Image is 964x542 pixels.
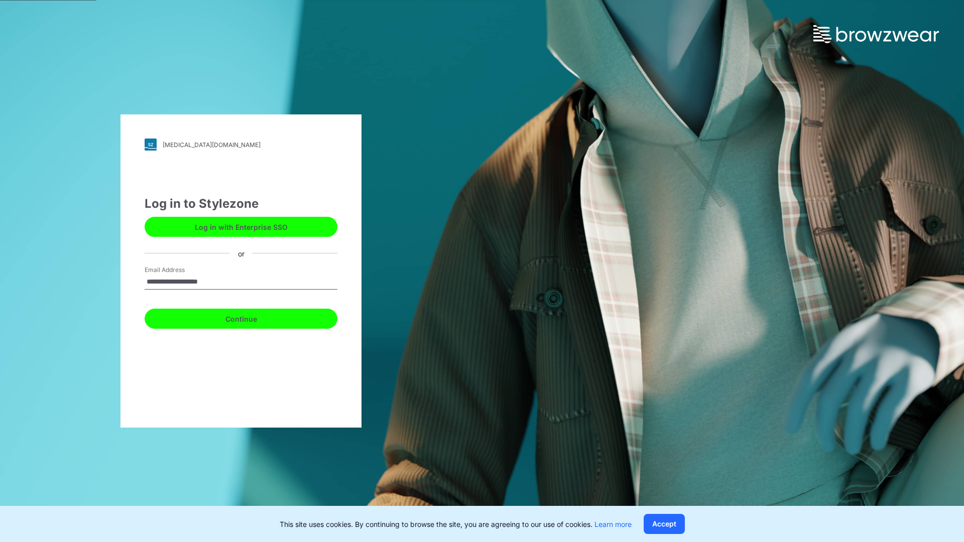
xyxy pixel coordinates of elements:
div: [MEDICAL_DATA][DOMAIN_NAME] [163,141,261,149]
a: [MEDICAL_DATA][DOMAIN_NAME] [145,139,337,151]
div: Log in to Stylezone [145,195,337,213]
button: Continue [145,309,337,329]
img: svg+xml;base64,PHN2ZyB3aWR0aD0iMjgiIGhlaWdodD0iMjgiIHZpZXdCb3g9IjAgMCAyOCAyOCIgZmlsbD0ibm9uZSIgeG... [145,139,157,151]
button: Log in with Enterprise SSO [145,217,337,237]
a: Learn more [594,520,632,528]
label: Email Address [145,265,215,275]
button: Accept [644,514,685,534]
div: or [230,248,253,258]
img: browzwear-logo.73288ffb.svg [813,25,939,43]
p: This site uses cookies. By continuing to browse the site, you are agreeing to our use of cookies. [280,519,632,529]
